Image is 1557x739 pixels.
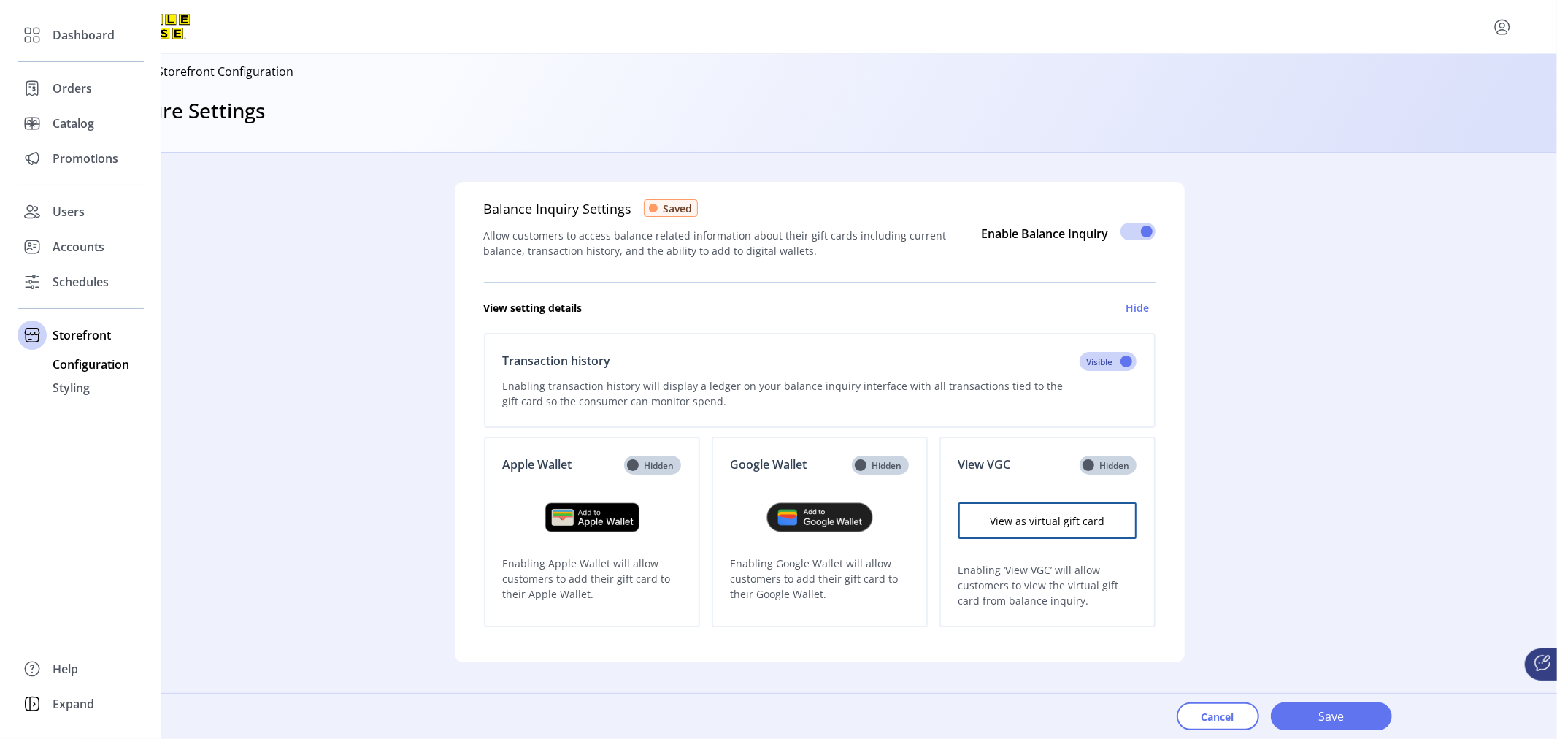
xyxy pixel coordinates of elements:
[114,63,293,80] p: Back to Storefront Configuration
[53,26,115,44] span: Dashboard
[982,225,1109,242] p: Enable Balance Inquiry
[484,199,632,219] h5: Balance Inquiry Settings
[731,556,909,602] p: Enabling Google Wallet will allow customers to add their gift card to their Google Wallet.
[503,556,681,602] p: Enabling Apple Wallet will allow customers to add their gift card to their Apple Wallet.
[958,562,1137,608] p: Enabling ‘View VGC’ will allow customers to view the virtual gift card from balance inquiry.
[731,456,807,473] p: Google Wallet
[108,95,266,126] h3: Feature Settings
[503,352,1080,369] p: Transaction history
[53,115,94,132] span: Catalog
[503,378,1080,409] p: Enabling transaction history will display a ledger on your balance inquiry interface with all tra...
[1271,702,1392,730] button: Save
[1126,300,1150,315] h6: Hide
[1491,15,1514,39] button: menu
[53,238,104,256] span: Accounts
[53,379,90,397] span: Styling
[1290,708,1373,725] span: Save
[53,660,78,678] span: Help
[664,201,693,216] span: Saved
[503,456,572,473] p: Apple Wallet
[53,150,118,167] span: Promotions
[1202,709,1234,724] span: Cancel
[53,695,94,713] span: Expand
[53,80,92,97] span: Orders
[53,273,109,291] span: Schedules
[53,203,85,221] span: Users
[53,356,129,373] span: Configuration
[958,502,1137,539] button: View as virtual gift card
[484,219,958,267] p: Allow customers to access balance related information about their gift cards including current ba...
[484,283,1156,333] a: View setting detailsHide
[484,333,1156,645] div: View setting detailsHide
[53,326,111,344] span: Storefront
[484,300,583,315] h6: View setting details
[958,456,1011,473] p: View VGC
[1177,702,1259,730] button: Cancel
